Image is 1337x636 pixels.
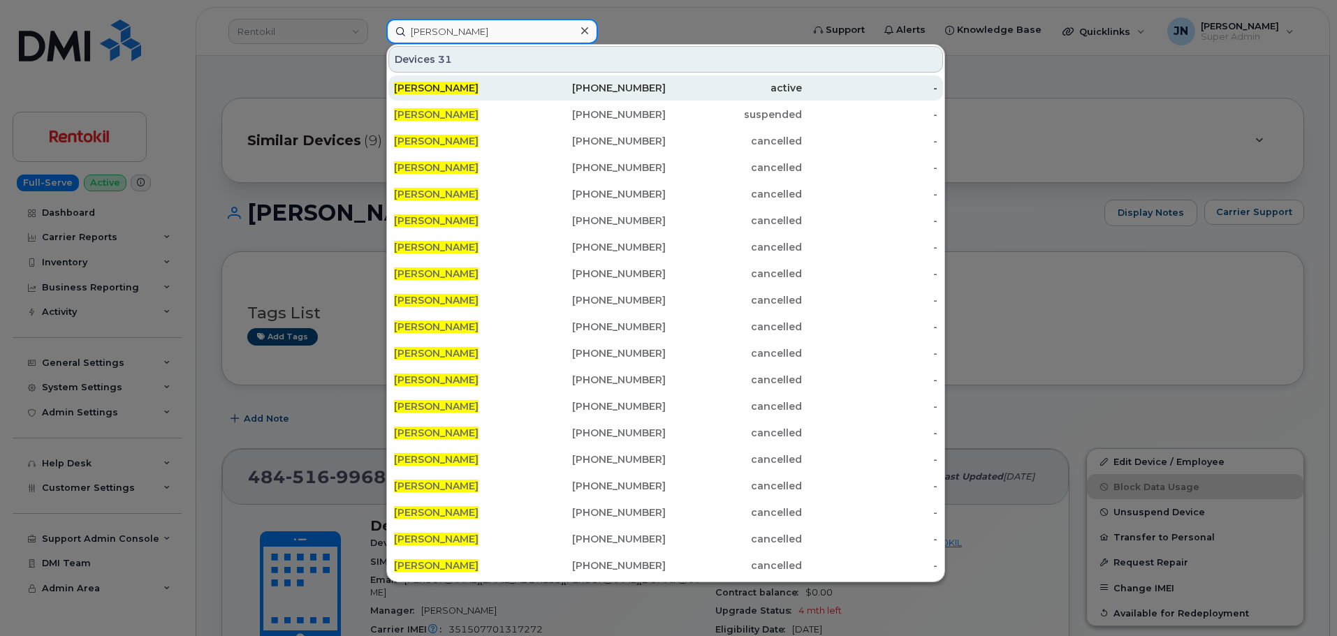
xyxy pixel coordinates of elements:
[530,187,666,201] div: [PHONE_NUMBER]
[388,394,943,419] a: [PERSON_NAME][PHONE_NUMBER]cancelled-
[530,426,666,440] div: [PHONE_NUMBER]
[394,214,478,227] span: [PERSON_NAME]
[802,293,938,307] div: -
[388,182,943,207] a: [PERSON_NAME][PHONE_NUMBER]cancelled-
[394,241,478,253] span: [PERSON_NAME]
[388,128,943,154] a: [PERSON_NAME][PHONE_NUMBER]cancelled-
[394,480,478,492] span: [PERSON_NAME]
[530,134,666,148] div: [PHONE_NUMBER]
[394,135,478,147] span: [PERSON_NAME]
[802,559,938,572] div: -
[666,479,802,493] div: cancelled
[388,526,943,552] a: [PERSON_NAME][PHONE_NUMBER]cancelled-
[802,426,938,440] div: -
[394,161,478,174] span: [PERSON_NAME]
[802,108,938,121] div: -
[666,214,802,228] div: cancelled
[802,320,938,334] div: -
[666,161,802,175] div: cancelled
[666,134,802,148] div: cancelled
[388,261,943,286] a: [PERSON_NAME][PHONE_NUMBER]cancelled-
[388,553,943,578] a: [PERSON_NAME][PHONE_NUMBER]cancelled-
[394,506,478,519] span: [PERSON_NAME]
[666,293,802,307] div: cancelled
[666,452,802,466] div: cancelled
[530,320,666,334] div: [PHONE_NUMBER]
[530,108,666,121] div: [PHONE_NUMBER]
[530,267,666,281] div: [PHONE_NUMBER]
[388,579,943,605] a: [PERSON_NAME][PHONE_NUMBER]cancelled-
[666,320,802,334] div: cancelled
[530,505,666,519] div: [PHONE_NUMBER]
[388,75,943,101] a: [PERSON_NAME][PHONE_NUMBER]active-
[438,52,452,66] span: 31
[666,399,802,413] div: cancelled
[530,214,666,228] div: [PHONE_NUMBER]
[388,46,943,73] div: Devices
[530,373,666,387] div: [PHONE_NUMBER]
[666,559,802,572] div: cancelled
[666,187,802,201] div: cancelled
[666,346,802,360] div: cancelled
[394,400,478,413] span: [PERSON_NAME]
[394,108,478,121] span: [PERSON_NAME]
[530,559,666,572] div: [PHONE_NUMBER]
[388,208,943,233] a: [PERSON_NAME][PHONE_NUMBER]cancelled-
[394,559,478,572] span: [PERSON_NAME]
[666,532,802,546] div: cancelled
[394,347,478,360] span: [PERSON_NAME]
[802,346,938,360] div: -
[802,161,938,175] div: -
[388,155,943,180] a: [PERSON_NAME][PHONE_NUMBER]cancelled-
[394,188,478,200] span: [PERSON_NAME]
[802,532,938,546] div: -
[394,267,478,280] span: [PERSON_NAME]
[388,288,943,313] a: [PERSON_NAME][PHONE_NUMBER]cancelled-
[388,341,943,366] a: [PERSON_NAME][PHONE_NUMBER]cancelled-
[666,373,802,387] div: cancelled
[666,240,802,254] div: cancelled
[388,367,943,392] a: [PERSON_NAME][PHONE_NUMBER]cancelled-
[802,187,938,201] div: -
[388,447,943,472] a: [PERSON_NAME][PHONE_NUMBER]cancelled-
[394,453,478,466] span: [PERSON_NAME]
[802,479,938,493] div: -
[388,420,943,445] a: [PERSON_NAME][PHONE_NUMBER]cancelled-
[802,505,938,519] div: -
[530,479,666,493] div: [PHONE_NUMBER]
[530,399,666,413] div: [PHONE_NUMBER]
[394,533,478,545] span: [PERSON_NAME]
[802,373,938,387] div: -
[666,505,802,519] div: cancelled
[388,102,943,127] a: [PERSON_NAME][PHONE_NUMBER]suspended-
[530,532,666,546] div: [PHONE_NUMBER]
[388,235,943,260] a: [PERSON_NAME][PHONE_NUMBER]cancelled-
[802,214,938,228] div: -
[394,294,478,306] span: [PERSON_NAME]
[666,267,802,281] div: cancelled
[388,500,943,525] a: [PERSON_NAME][PHONE_NUMBER]cancelled-
[530,452,666,466] div: [PHONE_NUMBER]
[802,240,938,254] div: -
[388,473,943,498] a: [PERSON_NAME][PHONE_NUMBER]cancelled-
[394,82,478,94] span: [PERSON_NAME]
[394,427,478,439] span: [PERSON_NAME]
[666,108,802,121] div: suspended
[394,320,478,333] span: [PERSON_NAME]
[802,399,938,413] div: -
[394,374,478,386] span: [PERSON_NAME]
[1276,575,1327,626] iframe: Messenger Launcher
[530,240,666,254] div: [PHONE_NUMBER]
[802,452,938,466] div: -
[388,314,943,339] a: [PERSON_NAME][PHONE_NUMBER]cancelled-
[530,81,666,95] div: [PHONE_NUMBER]
[530,161,666,175] div: [PHONE_NUMBER]
[666,426,802,440] div: cancelled
[530,346,666,360] div: [PHONE_NUMBER]
[802,267,938,281] div: -
[802,134,938,148] div: -
[530,293,666,307] div: [PHONE_NUMBER]
[666,81,802,95] div: active
[802,81,938,95] div: -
